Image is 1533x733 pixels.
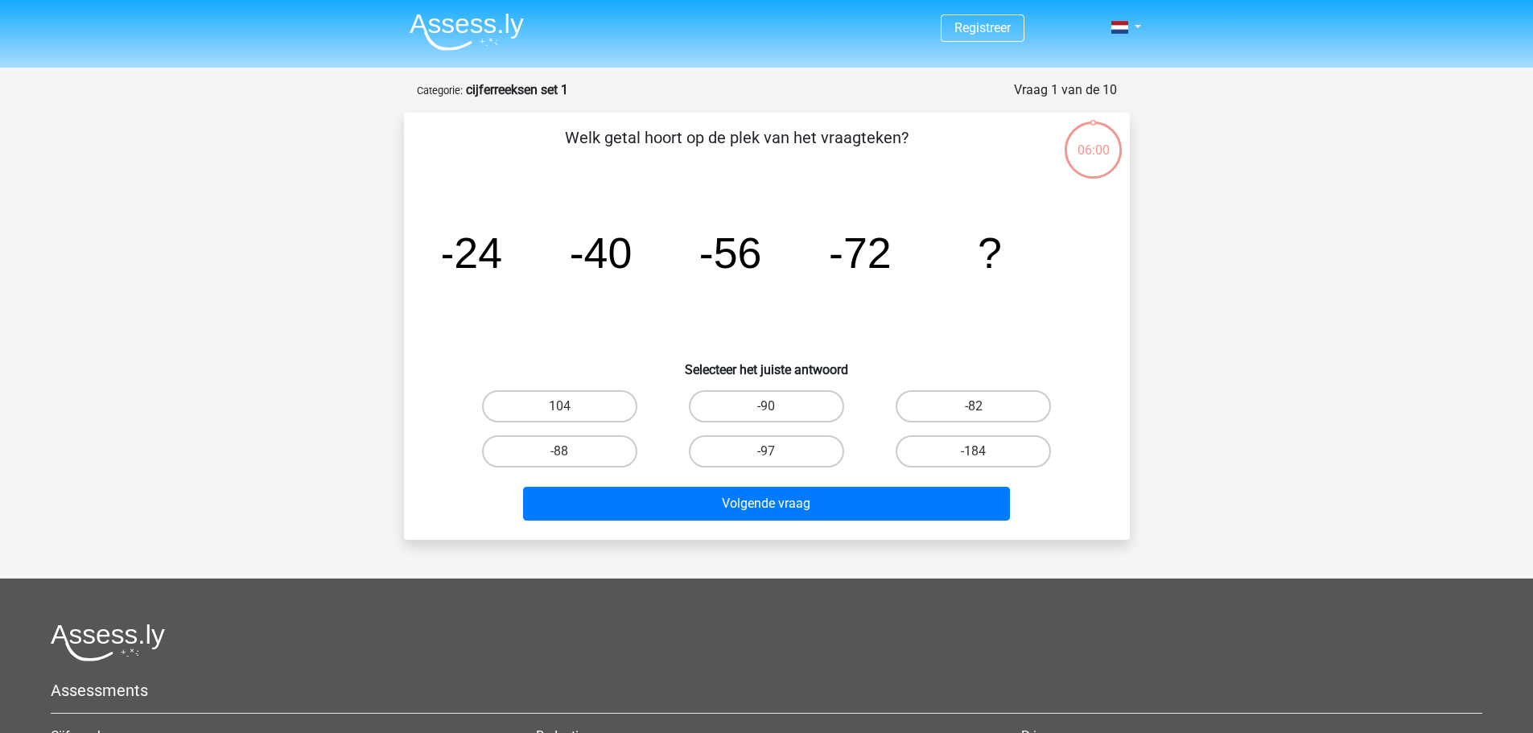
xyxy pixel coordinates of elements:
p: Welk getal hoort op de plek van het vraagteken? [430,126,1044,174]
label: 104 [482,390,637,422]
h6: Selecteer het juiste antwoord [430,349,1104,377]
label: -97 [689,435,844,467]
tspan: ? [978,229,1002,277]
label: -82 [896,390,1051,422]
tspan: -72 [829,229,892,277]
label: -184 [896,435,1051,467]
small: Categorie: [417,84,463,97]
div: 06:00 [1063,120,1123,160]
tspan: -56 [699,229,761,277]
label: -88 [482,435,637,467]
a: Registreer [954,20,1011,35]
strong: cijferreeksen set 1 [466,82,568,97]
h5: Assessments [51,681,1482,700]
tspan: -24 [439,229,502,277]
tspan: -40 [569,229,632,277]
img: Assessly logo [51,624,165,661]
label: -90 [689,390,844,422]
button: Volgende vraag [523,487,1010,521]
img: Assessly [410,13,524,51]
div: Vraag 1 van de 10 [1014,80,1117,100]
